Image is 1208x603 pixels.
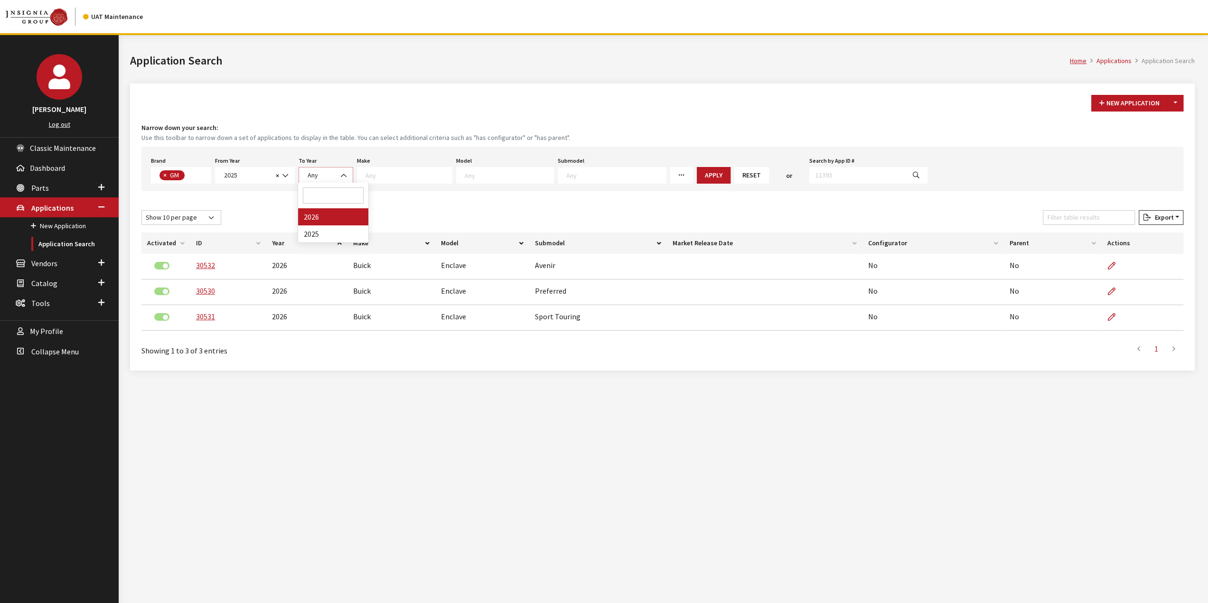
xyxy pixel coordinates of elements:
[809,157,854,165] label: Search by App ID #
[435,232,529,254] th: Model: activate to sort column ascending
[697,167,730,184] button: Apply
[31,278,57,288] span: Catalog
[862,232,1004,254] th: Configurator: activate to sort column ascending
[30,327,63,336] span: My Profile
[1003,305,1101,331] td: No
[31,203,74,213] span: Applications
[37,54,82,100] img: John Swartwout
[141,133,1183,143] small: Use this toolbar to narrow down a set of applications to display in the table. You can select add...
[141,232,190,254] th: Activated: activate to sort column ascending
[465,171,553,179] textarea: Search
[357,157,370,165] label: Make
[558,157,584,165] label: Submodel
[31,183,49,193] span: Parts
[862,279,1004,305] td: No
[1139,210,1183,225] button: Export
[30,163,65,173] span: Dashboard
[347,232,435,254] th: Make: activate to sort column ascending
[1003,232,1101,254] th: Parent: activate to sort column ascending
[529,232,667,254] th: Submodel: activate to sort column ascending
[196,286,215,296] a: 30530
[1148,339,1165,358] a: 1
[734,167,769,184] button: Reset
[276,171,279,180] span: ×
[266,305,347,331] td: 2026
[1107,279,1124,303] a: Edit Application
[347,305,435,331] td: Buick
[862,254,1004,279] td: No
[566,171,666,179] textarea: Search
[365,171,452,179] textarea: Search
[130,52,1070,69] h1: Application Search
[266,279,347,305] td: 2026
[1107,254,1124,278] a: Edit Application
[187,172,192,180] textarea: Search
[1151,213,1173,222] span: Export
[456,157,472,165] label: Model
[31,347,79,356] span: Collapse Menu
[347,254,435,279] td: Buick
[435,279,529,305] td: Enclave
[305,170,347,180] span: Any
[196,260,215,270] a: 30532
[809,167,905,184] input: 11393
[6,9,67,26] img: Catalog Maintenance
[215,157,240,165] label: From Year
[1070,56,1086,65] a: Home
[299,157,317,165] label: To Year
[298,225,368,242] li: 2025
[49,120,70,129] a: Log out
[529,305,667,331] td: Sport Touring
[266,232,347,254] th: Year: activate to sort column ascending
[529,279,667,305] td: Preferred
[786,171,792,181] span: or
[190,232,266,254] th: ID: activate to sort column ascending
[299,167,353,184] span: Any
[159,170,169,180] button: Remove item
[221,170,273,180] span: 2025
[1003,279,1101,305] td: No
[529,254,667,279] td: Avenir
[1086,56,1132,66] li: Applications
[266,254,347,279] td: 2026
[159,170,185,180] li: GM
[1043,210,1135,225] input: Filter table results
[196,312,215,321] a: 30531
[9,103,109,115] h3: [PERSON_NAME]
[1091,95,1168,111] button: New Application
[435,305,529,331] td: Enclave
[347,279,435,305] td: Buick
[31,298,50,308] span: Tools
[435,254,529,279] td: Enclave
[83,12,143,22] div: UAT Maintenance
[141,338,569,356] div: Showing 1 to 3 of 3 entries
[273,170,279,181] button: Remove all items
[169,171,181,179] span: GM
[1107,305,1124,329] a: Edit Application
[31,259,57,268] span: Vendors
[215,167,295,184] span: 2025
[163,171,167,179] span: ×
[151,157,166,165] label: Brand
[308,171,318,179] span: Any
[6,8,83,26] a: Insignia Group logo
[30,143,96,153] span: Classic Maintenance
[303,187,364,204] input: Search
[298,208,368,225] li: 2026
[667,232,862,254] th: Market Release Date: activate to sort column ascending
[1003,254,1101,279] td: No
[862,305,1004,331] td: No
[1132,56,1195,66] li: Application Search
[1102,232,1183,254] th: Actions
[141,123,1183,133] h4: Narrow down your search:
